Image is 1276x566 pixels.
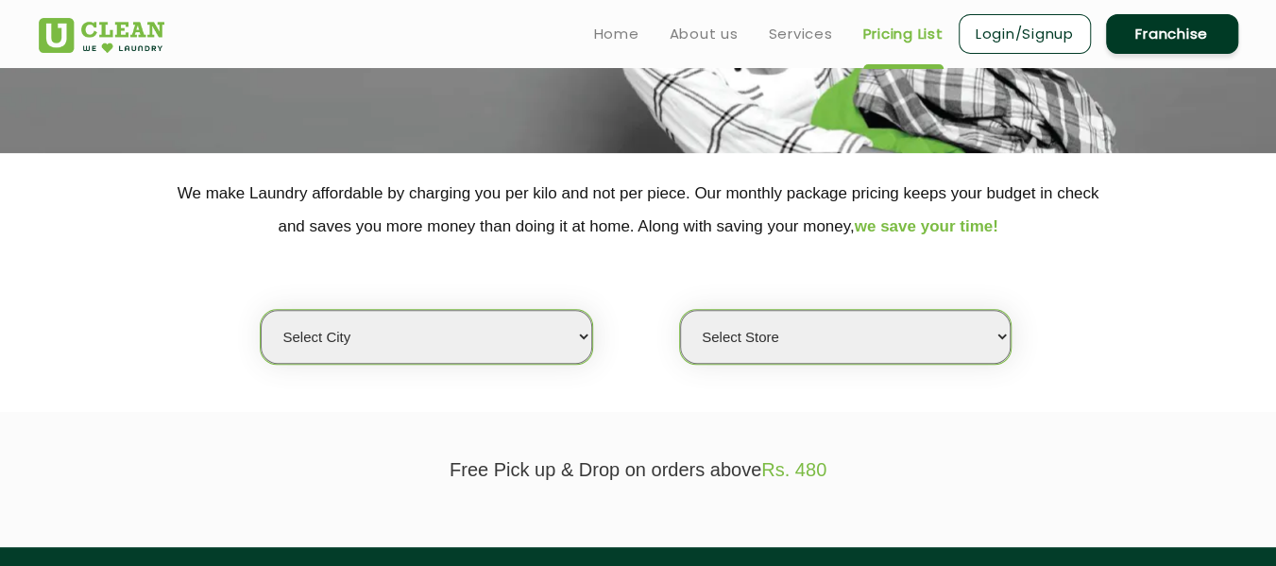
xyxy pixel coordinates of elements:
[594,23,639,45] a: Home
[39,177,1238,243] p: We make Laundry affordable by charging you per kilo and not per piece. Our monthly package pricin...
[863,23,944,45] a: Pricing List
[761,459,826,480] span: Rs. 480
[959,14,1091,54] a: Login/Signup
[39,18,164,53] img: UClean Laundry and Dry Cleaning
[670,23,739,45] a: About us
[855,217,998,235] span: we save your time!
[1106,14,1238,54] a: Franchise
[769,23,833,45] a: Services
[39,459,1238,481] p: Free Pick up & Drop on orders above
